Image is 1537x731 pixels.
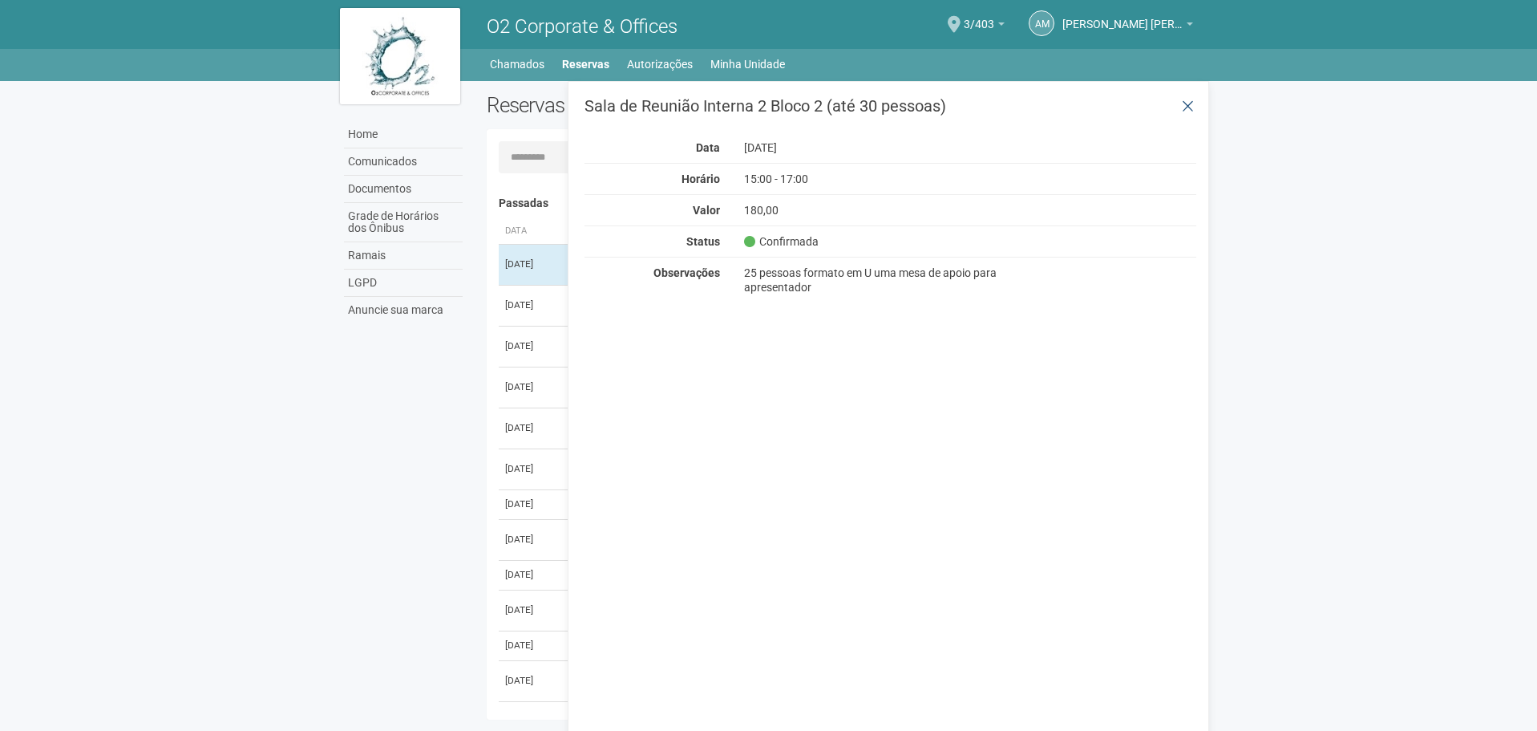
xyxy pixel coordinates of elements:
td: Sala de Reunião Interna 1 Bloco 2 (até 30 pessoas) [563,631,1025,660]
a: Reservas [562,53,609,75]
div: 15:00 - 17:00 [732,172,1050,186]
span: Alice Martins Nery [1062,2,1183,30]
a: Home [344,121,463,148]
td: [DATE] [499,449,563,489]
strong: Data [696,141,720,154]
th: Área ou Serviço [563,218,1025,245]
strong: Observações [653,266,720,279]
td: [DATE] [499,590,563,631]
a: Minha Unidade [710,53,785,75]
span: Confirmada [744,234,819,249]
td: [DATE] [499,631,563,660]
a: Grade de Horários dos Ônibus [344,203,463,242]
div: 180,00 [732,203,1050,217]
td: Sala de Reunião Interna 1 Bloco 2 (até 30 pessoas) [563,408,1025,449]
span: O2 Corporate & Offices [487,15,677,38]
td: Sala de Reunião Interna 2 Bloco 2 (até 30 pessoas) [563,449,1025,489]
td: Sala de Reunião Interna 1 Bloco 4 (até 30 pessoas) [563,560,1025,590]
strong: Status [686,235,720,248]
td: Área Coffee Break (Pré-Função) Bloco 2 [563,660,1025,701]
div: 25 pessoas formato em U uma mesa de apoio para apresentador [732,266,1050,294]
td: [DATE] [499,367,563,408]
strong: Valor [693,204,720,217]
div: [DATE] [732,140,1050,155]
strong: Horário [682,173,720,185]
h3: Sala de Reunião Interna 2 Bloco 2 (até 30 pessoas) [584,98,1196,114]
th: Data [499,218,563,245]
td: Sala de Reunião Interna 1 Bloco 2 (até 30 pessoas) [563,590,1025,631]
img: logo.jpg [340,8,460,104]
td: Sala de Reunião Interna 2 Bloco 2 (até 30 pessoas) [563,285,1025,326]
td: [DATE] [499,519,563,560]
a: Documentos [344,176,463,203]
a: Anuncie sua marca [344,297,463,323]
td: [DATE] [499,560,563,590]
td: [DATE] [499,326,563,367]
td: Sala de Reunião Interna 2 Bloco 2 (até 30 pessoas) [563,244,1025,285]
td: [DATE] [499,408,563,449]
a: AM [1029,10,1054,36]
td: [DATE] [499,660,563,701]
a: Autorizações [627,53,693,75]
h4: Passadas [499,197,1186,209]
td: Sala de Reunião Interna 1 Bloco 2 (até 30 pessoas) [563,519,1025,560]
a: LGPD [344,270,463,297]
a: Chamados [490,53,544,75]
a: 3/403 [964,20,1005,33]
h2: Reservas [487,93,830,117]
td: Área Coffee Break (Pré-Função) Bloco 2 [563,489,1025,519]
td: Sala de Reunião Interna 1 Bloco 2 (até 30 pessoas) [563,367,1025,408]
span: 3/403 [964,2,994,30]
td: [DATE] [499,285,563,326]
a: [PERSON_NAME] [PERSON_NAME] [1062,20,1193,33]
a: Comunicados [344,148,463,176]
td: [DATE] [499,244,563,285]
a: Ramais [344,242,463,270]
td: [DATE] [499,489,563,519]
td: Sala de Reunião Interna 2 Bloco 2 (até 30 pessoas) [563,326,1025,367]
